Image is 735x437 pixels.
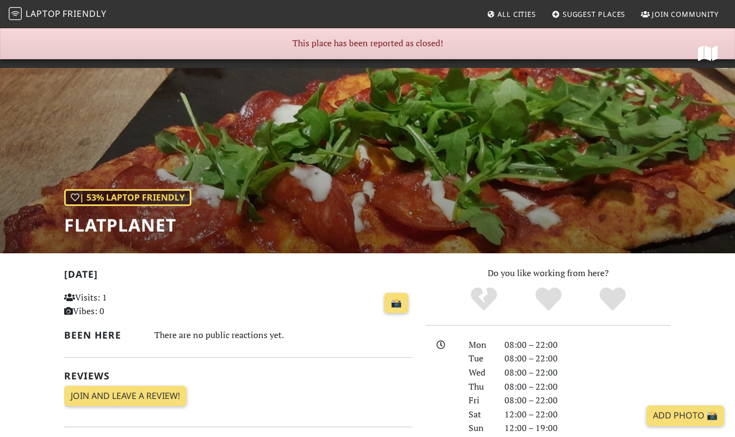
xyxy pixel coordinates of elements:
div: No [451,286,516,313]
div: Fri [462,394,498,408]
h1: FLATPLANET [64,215,191,235]
span: Friendly [63,8,106,20]
a: Join Community [637,4,723,24]
img: LaptopFriendly [9,7,22,20]
a: 📸 [384,293,408,314]
div: Yes [516,286,581,313]
span: Join Community [652,9,719,19]
div: Thu [462,380,498,394]
h2: [DATE] [64,269,413,284]
a: Join and leave a review! [64,386,186,407]
h2: Reviews [64,370,413,382]
a: LaptopFriendly LaptopFriendly [9,5,107,24]
div: Wed [462,366,498,380]
div: 12:00 – 22:00 [498,408,677,422]
h2: Been here [64,329,141,341]
div: Mon [462,338,498,352]
div: Definitely! [581,286,645,313]
div: Sun [462,421,498,435]
div: 08:00 – 22:00 [498,352,677,366]
div: Tue [462,352,498,366]
div: | 53% Laptop Friendly [64,189,191,207]
a: Suggest Places [547,4,630,24]
span: Suggest Places [563,9,626,19]
div: 08:00 – 22:00 [498,380,677,394]
div: 08:00 – 22:00 [498,366,677,380]
a: All Cities [482,4,540,24]
div: Sat [462,408,498,422]
p: Visits: 1 Vibes: 0 [64,291,172,319]
div: 08:00 – 22:00 [498,338,677,352]
p: Do you like working from here? [426,266,671,280]
div: There are no public reactions yet. [154,327,413,343]
a: Add Photo 📸 [646,405,724,426]
span: All Cities [497,9,536,19]
span: Laptop [26,8,61,20]
div: 08:00 – 22:00 [498,394,677,408]
div: 12:00 – 19:00 [498,421,677,435]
